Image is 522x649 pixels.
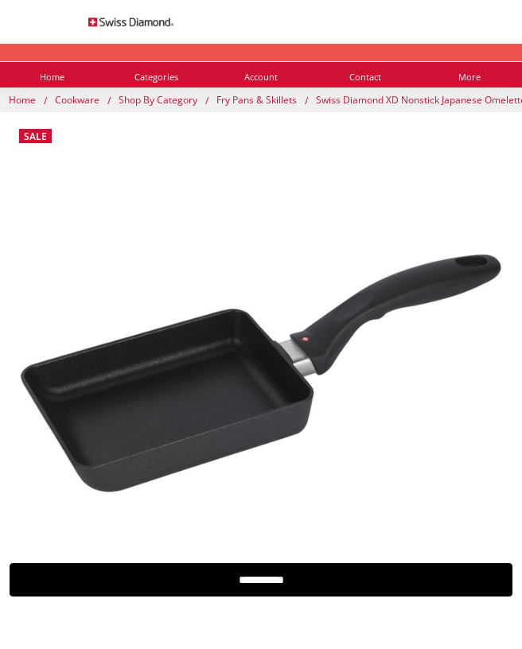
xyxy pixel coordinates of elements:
[119,93,197,107] span: Shop By Category
[458,72,481,81] span: More
[216,93,297,107] span: Fry Pans & Skillets
[9,243,513,503] img: Swiss Diamond XD Nonstick Japanese Omelette Frypan (Tamagoyaki) *** SALE ***
[134,72,178,81] span: Categories
[349,72,381,81] span: Contact
[55,93,99,107] span: Cookware
[55,93,102,107] a: Cookware
[24,130,47,143] span: Sale
[40,72,64,81] span: Home
[43,633,45,635] img: Swiss Diamond XD Nonstick Japanese Omelette Frypan (Tamagoyaki) *** SALE ***
[9,93,36,107] span: Home
[40,50,64,81] a: Home
[48,633,49,635] img: Swiss Diamond XD Nonstick Japanese Omelette Frypan (Tamagoyaki) *** SALE ***
[216,93,299,107] a: Fry Pans & Skillets
[88,5,174,39] img: Free Shipping On Every Order
[9,93,38,107] a: Home
[9,121,513,625] a: Swiss Diamond XD Nonstick Japanese Omelette Frypan (Tamagoyaki) *** SALE ***
[119,93,200,107] a: Shop By Category
[244,72,278,81] span: Account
